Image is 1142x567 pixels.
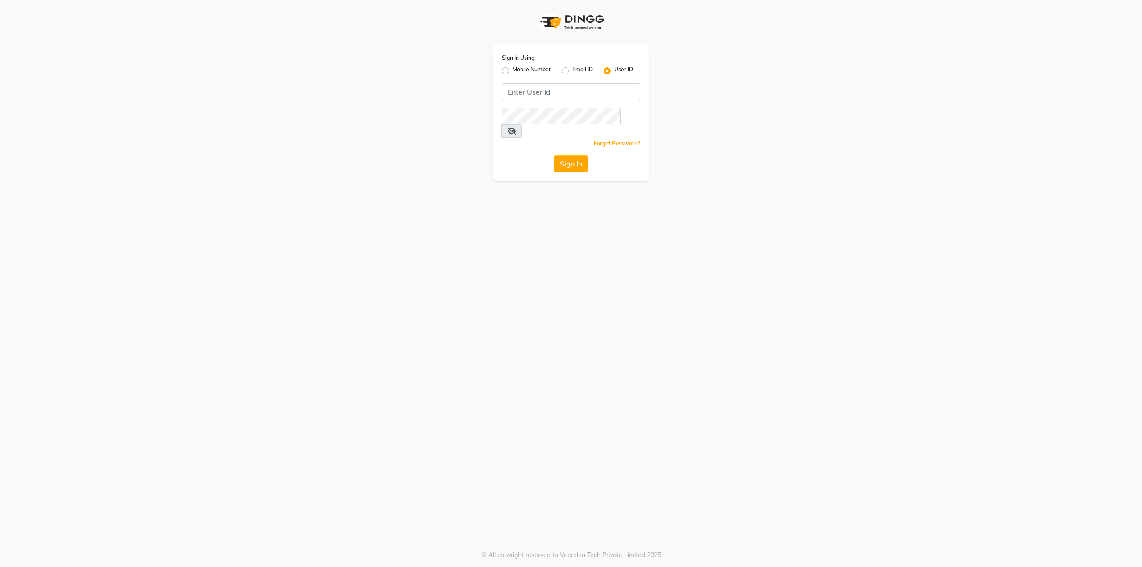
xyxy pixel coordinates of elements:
label: Sign In Using: [502,54,536,62]
label: Email ID [572,66,593,76]
img: logo1.svg [535,9,607,35]
a: Forgot Password? [594,140,640,147]
button: Sign In [554,155,588,172]
input: Username [502,83,640,100]
input: Username [502,108,621,124]
label: Mobile Number [513,66,551,76]
label: User ID [614,66,633,76]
